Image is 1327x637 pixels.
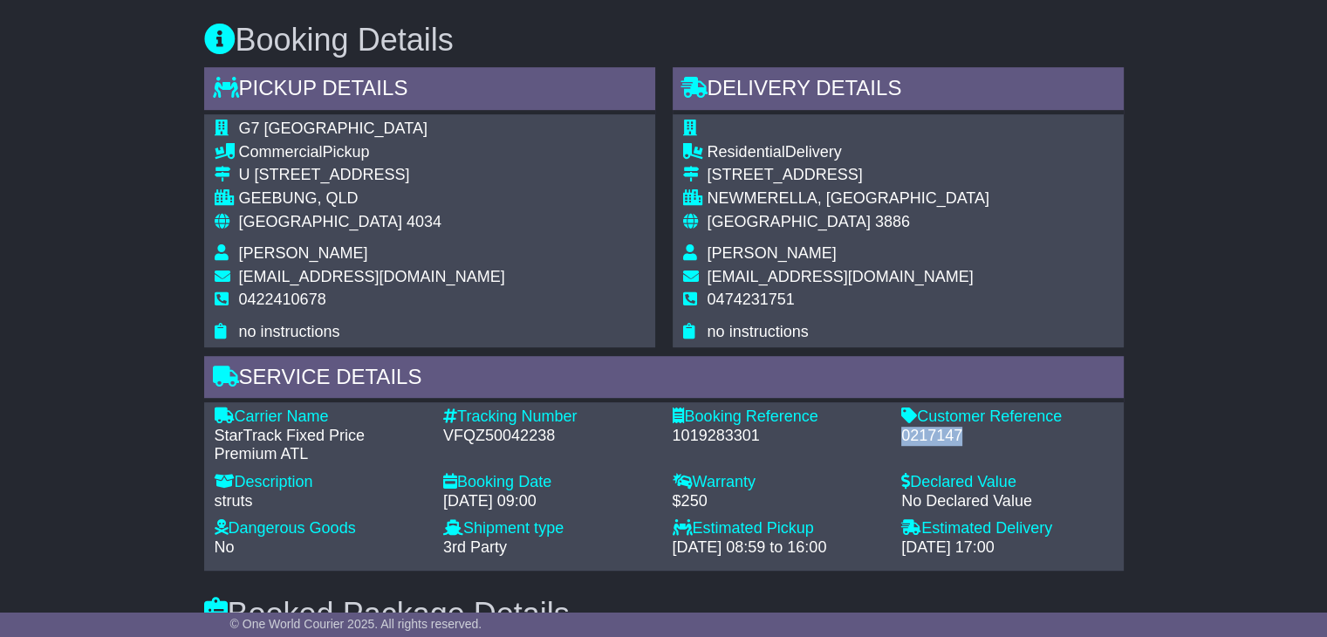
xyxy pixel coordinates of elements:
[239,244,368,262] span: [PERSON_NAME]
[215,492,427,511] div: struts
[215,427,427,464] div: StarTrack Fixed Price Premium ATL
[901,538,1113,558] div: [DATE] 17:00
[239,143,323,161] span: Commercial
[239,323,340,340] span: no instructions
[407,213,441,230] span: 4034
[708,143,785,161] span: Residential
[215,538,235,556] span: No
[204,23,1124,58] h3: Booking Details
[673,67,1124,114] div: Delivery Details
[239,213,402,230] span: [GEOGRAPHIC_DATA]
[673,473,885,492] div: Warranty
[673,519,885,538] div: Estimated Pickup
[443,519,655,538] div: Shipment type
[901,519,1113,538] div: Estimated Delivery
[708,143,989,162] div: Delivery
[901,492,1113,511] div: No Declared Value
[204,67,655,114] div: Pickup Details
[708,244,837,262] span: [PERSON_NAME]
[215,519,427,538] div: Dangerous Goods
[215,473,427,492] div: Description
[239,166,505,185] div: U [STREET_ADDRESS]
[708,268,974,285] span: [EMAIL_ADDRESS][DOMAIN_NAME]
[708,291,795,308] span: 0474231751
[204,597,1124,632] h3: Booked Package Details
[708,323,809,340] span: no instructions
[875,213,910,230] span: 3886
[443,408,655,427] div: Tracking Number
[901,427,1113,446] div: 0217147
[239,189,505,209] div: GEEBUNG, QLD
[239,268,505,285] span: [EMAIL_ADDRESS][DOMAIN_NAME]
[239,143,505,162] div: Pickup
[901,408,1113,427] div: Customer Reference
[708,166,989,185] div: [STREET_ADDRESS]
[673,427,885,446] div: 1019283301
[239,291,326,308] span: 0422410678
[443,473,655,492] div: Booking Date
[901,473,1113,492] div: Declared Value
[230,617,482,631] span: © One World Courier 2025. All rights reserved.
[708,189,989,209] div: NEWMERELLA, [GEOGRAPHIC_DATA]
[204,356,1124,403] div: Service Details
[443,492,655,511] div: [DATE] 09:00
[673,492,885,511] div: $250
[443,538,507,556] span: 3rd Party
[443,427,655,446] div: VFQZ50042238
[239,120,428,137] span: G7 [GEOGRAPHIC_DATA]
[673,408,885,427] div: Booking Reference
[215,408,427,427] div: Carrier Name
[673,538,885,558] div: [DATE] 08:59 to 16:00
[708,213,871,230] span: [GEOGRAPHIC_DATA]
